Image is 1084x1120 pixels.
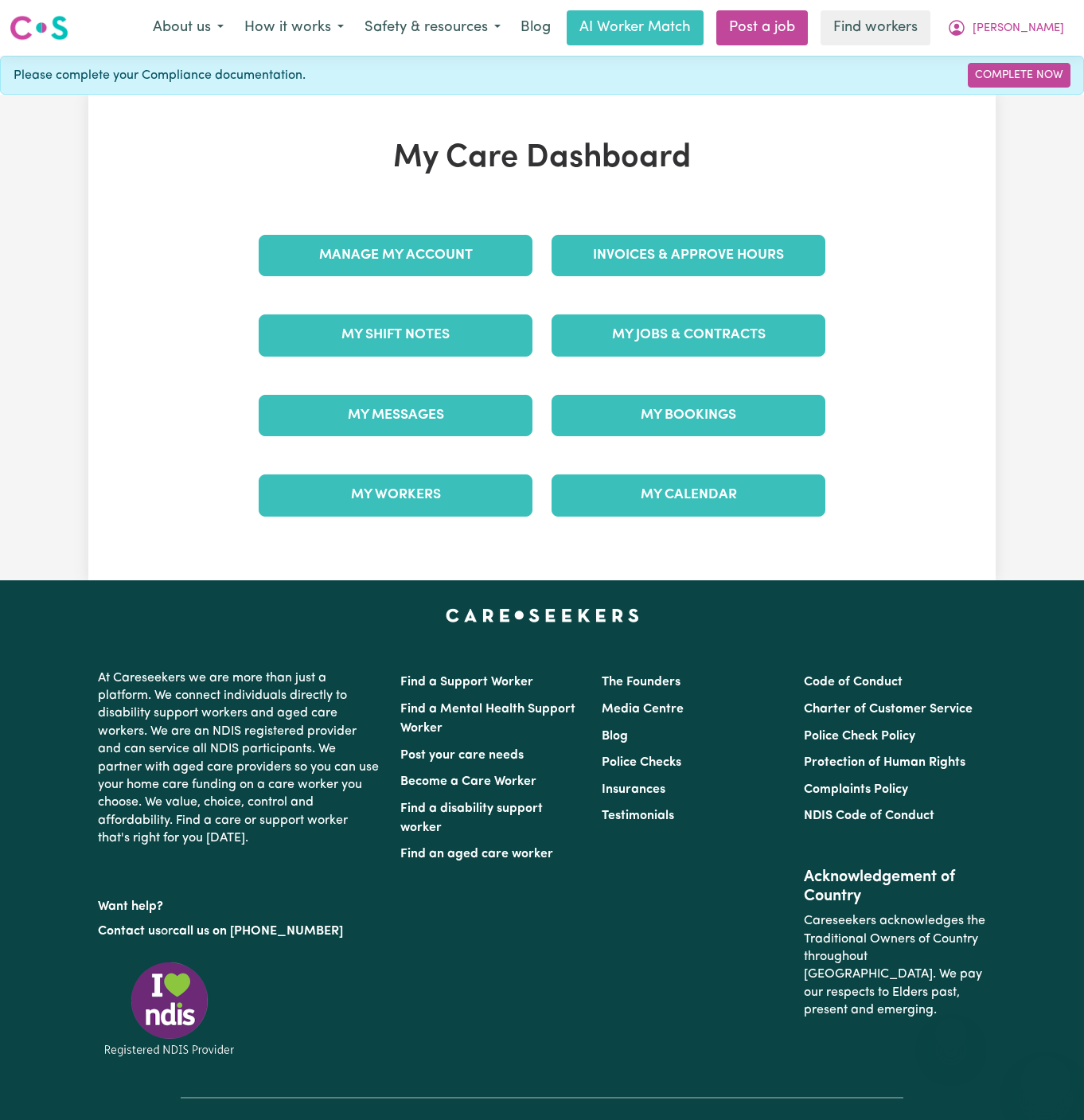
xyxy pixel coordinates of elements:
a: My Jobs & Contracts [552,314,825,356]
a: My Shift Notes [259,314,532,356]
a: Complete Now [968,63,1070,88]
button: Safety & resources [354,11,511,45]
span: [PERSON_NAME] [973,20,1064,37]
a: Find workers [821,10,930,45]
iframe: Close message [935,1018,967,1050]
a: Police Check Policy [804,730,915,743]
a: Post your care needs [400,749,524,762]
a: My Bookings [552,395,825,436]
a: My Workers [259,474,532,516]
a: Testimonials [602,810,674,822]
a: NDIS Code of Conduct [804,810,934,822]
p: Want help? [98,892,381,915]
h2: Acknowledgement of Country [804,868,986,906]
img: Careseekers logo [10,14,68,42]
p: Careseekers acknowledges the Traditional Owners of Country throughout [GEOGRAPHIC_DATA]. We pay o... [804,906,986,1025]
iframe: Button to launch messaging window [1020,1056,1071,1107]
a: Media Centre [602,703,684,716]
p: At Careseekers we are more than just a platform. We connect individuals directly to disability su... [98,663,381,854]
a: Contact us [98,925,161,938]
h1: My Care Dashboard [249,139,835,178]
span: Please complete your Compliance documentation. [14,66,306,85]
p: or [98,916,381,946]
a: Careseekers logo [10,10,68,46]
a: Blog [602,730,628,743]
a: Manage My Account [259,235,532,276]
a: Become a Care Worker [400,775,536,788]
a: The Founders [602,676,680,689]
a: Find a Mental Health Support Worker [400,703,575,735]
button: How it works [234,11,354,45]
a: Post a job [716,10,808,45]
a: My Messages [259,395,532,436]
img: Registered NDIS provider [98,959,241,1059]
button: My Account [937,11,1074,45]
a: My Calendar [552,474,825,516]
a: AI Worker Match [567,10,704,45]
a: Careseekers home page [446,609,639,622]
a: Find a disability support worker [400,802,543,834]
a: Police Checks [602,756,681,769]
a: call us on [PHONE_NUMBER] [173,925,343,938]
a: Find an aged care worker [400,848,553,860]
a: Blog [511,10,560,45]
a: Protection of Human Rights [804,756,965,769]
a: Charter of Customer Service [804,703,973,716]
a: Invoices & Approve Hours [552,235,825,276]
a: Find a Support Worker [400,676,533,689]
button: About us [142,11,234,45]
a: Insurances [602,783,665,796]
a: Code of Conduct [804,676,903,689]
a: Complaints Policy [804,783,908,796]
